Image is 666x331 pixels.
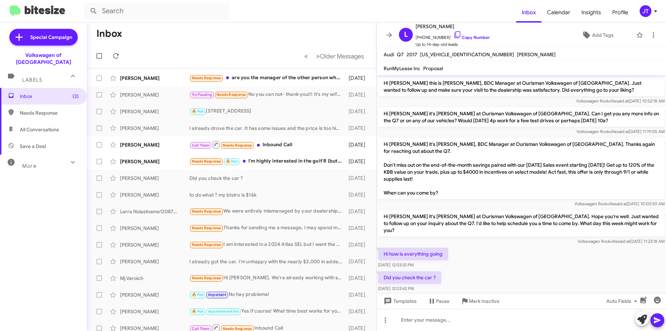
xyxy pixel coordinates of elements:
[616,98,629,104] span: said at
[516,2,541,23] span: Inbox
[562,29,633,41] button: Add Tags
[120,225,189,232] div: [PERSON_NAME]
[577,129,665,134] span: Volkswagen Rockville [DATE] 11:19:05 AM
[574,201,665,206] span: Volkswagen Rockville [DATE] 10:00:59 AM
[377,295,422,307] button: Templates
[192,159,221,164] span: Needs Response
[378,77,665,96] p: Hi [PERSON_NAME] this is [PERSON_NAME], BDC Manager at Ourisman Volkswagen of [GEOGRAPHIC_DATA]. ...
[22,77,42,83] span: Labels
[469,295,499,307] span: Mark Inactive
[192,276,221,280] span: Needs Response
[120,208,189,215] div: Larra Nolastname120872290
[192,209,221,214] span: Needs Response
[120,108,189,115] div: [PERSON_NAME]
[189,274,345,282] div: Hi [PERSON_NAME]. We're already working with someone, and so if we decide to go with Mazda, we wi...
[378,107,665,127] p: Hi [PERSON_NAME] it's [PERSON_NAME] at Ourisman Volkswagen of [GEOGRAPHIC_DATA]. Can I get you an...
[607,2,634,23] a: Profile
[404,29,408,40] span: L
[192,242,221,247] span: Needs Response
[189,74,345,82] div: are you the manager of the other person who was talking to me on text and i stopped answering him?
[407,51,417,58] span: 2017
[378,138,665,199] p: Hi [PERSON_NAME] it's [PERSON_NAME], BDC Manager at Ourisman Volkswagen of [GEOGRAPHIC_DATA]. Tha...
[120,275,189,282] div: Mj Varoich
[189,241,345,249] div: I am interested in a 2024 Atlas SEL but I want the OTD to be no more than $38000. I will be buyin...
[578,239,665,244] span: Volkswagen Rockville [DATE] 11:23:18 AM
[216,92,246,97] span: Needs Response
[576,98,665,104] span: Volkswagen Rockville [DATE] 10:52:18 AM
[120,191,189,198] div: [PERSON_NAME]
[345,75,371,82] div: [DATE]
[378,286,414,291] span: [DATE] 12:03:42 PM
[189,307,345,315] div: Yes if course! What time best works for you?
[192,92,212,97] span: Try Pausing
[416,41,490,48] span: Up to 14-day-old leads
[120,125,189,132] div: [PERSON_NAME]
[592,29,614,41] span: Add Tags
[640,5,651,17] div: JT
[120,75,189,82] div: [PERSON_NAME]
[576,2,607,23] a: Insights
[378,248,448,260] p: Hi how is everything going
[345,291,371,298] div: [DATE]
[72,93,79,100] span: (3)
[345,91,371,98] div: [DATE]
[615,201,627,206] span: said at
[20,93,79,100] span: Inbox
[420,51,514,58] span: [US_VEHICLE_IDENTIFICATION_NUMBER]
[416,22,490,31] span: [PERSON_NAME]
[384,65,420,72] span: RunMyLease Inc
[345,308,371,315] div: [DATE]
[416,31,490,41] span: [PHONE_NUMBER]
[30,34,72,41] span: Special Campaign
[120,291,189,298] div: [PERSON_NAME]
[345,175,371,182] div: [DATE]
[192,76,221,80] span: Needs Response
[541,2,576,23] a: Calendar
[189,91,345,99] div: No you can not- thank you!!! It's my wife's car....but I maybe interested in getting a late model...
[120,175,189,182] div: [PERSON_NAME]
[120,158,189,165] div: [PERSON_NAME]
[345,125,371,132] div: [DATE]
[192,143,210,148] span: Call Them
[617,129,629,134] span: said at
[345,275,371,282] div: [DATE]
[378,271,441,284] p: Did you check the car ?
[345,225,371,232] div: [DATE]
[192,309,204,314] span: 🔥 Hot
[208,292,226,297] span: Important
[120,241,189,248] div: [PERSON_NAME]
[345,158,371,165] div: [DATE]
[300,49,312,63] button: Previous
[189,191,345,198] div: to do what ? my bistro is $16k
[189,125,345,132] div: I already drove the car. It has some issues and the price is too high.
[634,5,658,17] button: JT
[618,239,630,244] span: said at
[189,224,345,232] div: Thanks for sending me a message, I may spend more time to look around for [PERSON_NAME].
[300,49,368,63] nav: Page navigation example
[120,141,189,148] div: [PERSON_NAME]
[606,295,640,307] span: Auto Fields
[189,175,345,182] div: Did you check the car ?
[120,308,189,315] div: [PERSON_NAME]
[189,157,345,165] div: I'm highly interested in the golf R (but really don't want the Euro package car) which is the onl...
[320,52,364,60] span: Older Messages
[223,143,252,148] span: Needs Response
[189,207,345,215] div: We were entirely mismanaged by your dealership. Terrible experience.
[517,51,556,58] span: [PERSON_NAME]
[345,258,371,265] div: [DATE]
[208,309,239,314] span: Appointment Set
[9,29,78,45] a: Special Campaign
[345,191,371,198] div: [DATE]
[382,295,417,307] span: Templates
[378,210,665,237] p: Hi [PERSON_NAME] it's [PERSON_NAME] at Ourisman Volkswagen of [GEOGRAPHIC_DATA]. Hope you're well...
[20,109,79,116] span: Needs Response
[345,141,371,148] div: [DATE]
[84,3,230,19] input: Search
[455,295,505,307] button: Mark Inactive
[601,295,645,307] button: Auto Fields
[189,291,345,299] div: No hay problema!
[453,35,490,40] a: Copy Number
